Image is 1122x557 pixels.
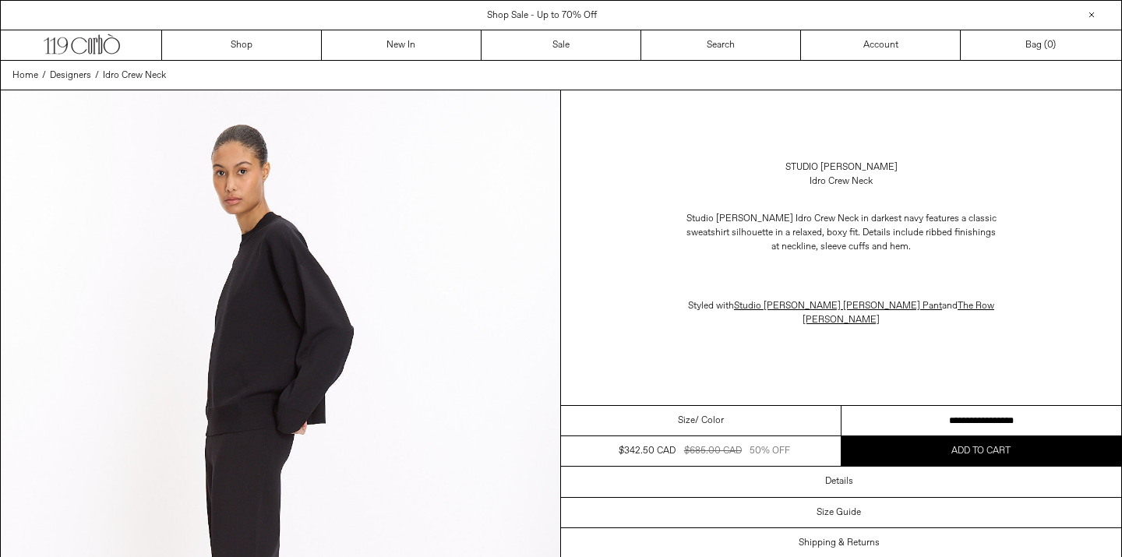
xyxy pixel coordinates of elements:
[799,538,880,548] h3: Shipping & Returns
[825,476,853,487] h3: Details
[487,9,597,22] a: Shop Sale - Up to 70% Off
[678,414,695,428] span: Size
[734,300,942,312] a: Studio [PERSON_NAME] [PERSON_NAME] Pant
[12,69,38,83] a: Home
[1047,39,1053,51] span: 0
[686,204,997,262] p: Studio [PERSON_NAME] Idro Crew Neck in darkest navy features a classic sweatshirt silhouette in a...
[785,160,898,175] a: Studio [PERSON_NAME]
[961,30,1120,60] a: Bag ()
[641,30,801,60] a: Search
[322,30,482,60] a: New In
[841,436,1122,466] button: Add to cart
[95,69,99,83] span: /
[482,30,641,60] a: Sale
[50,69,91,83] a: Designers
[688,300,994,326] span: Styled with and
[1047,38,1056,52] span: )
[162,30,322,60] a: Shop
[50,69,91,82] span: Designers
[12,69,38,82] span: Home
[695,414,724,428] span: / Color
[103,69,166,82] span: Idro Crew Neck
[103,69,166,83] a: Idro Crew Neck
[817,507,861,518] h3: Size Guide
[619,444,676,458] div: $342.50 CAD
[684,444,742,458] div: $685.00 CAD
[42,69,46,83] span: /
[801,30,961,60] a: Account
[951,445,1011,457] span: Add to cart
[810,175,873,189] div: Idro Crew Neck
[750,444,790,458] div: 50% OFF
